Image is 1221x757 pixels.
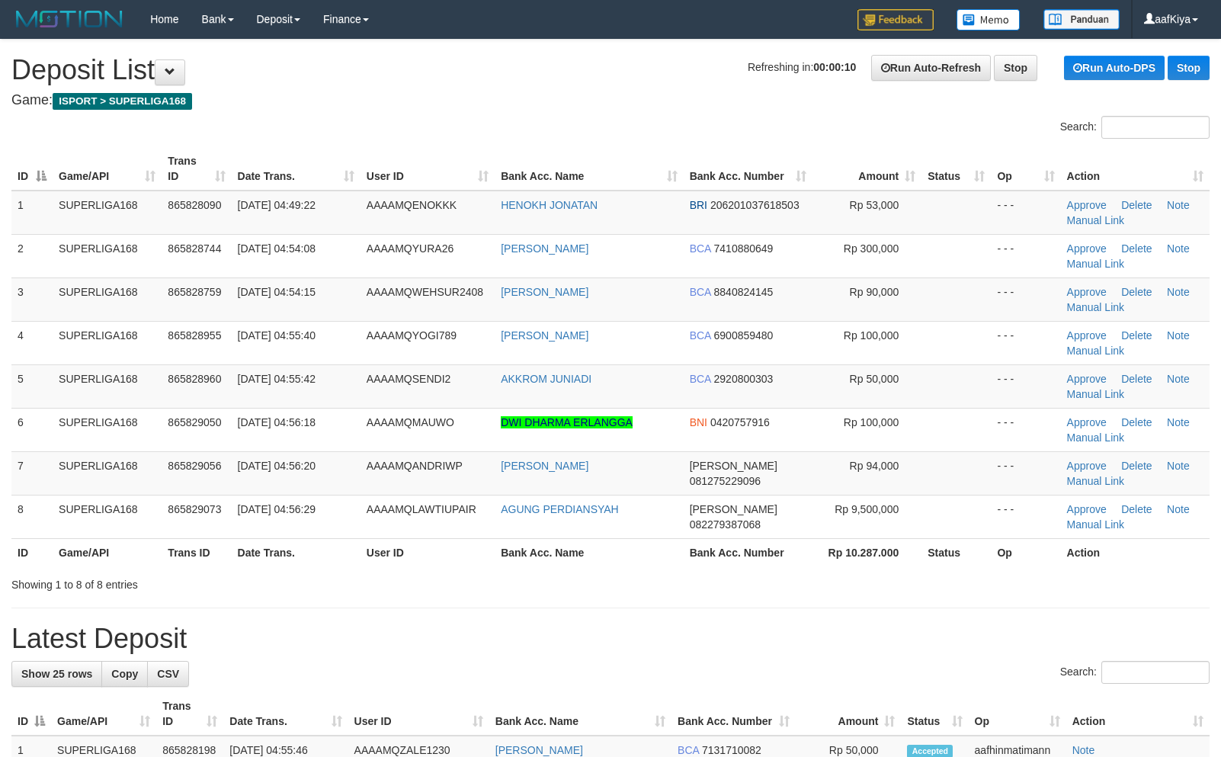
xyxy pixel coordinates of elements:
[1067,214,1125,226] a: Manual Link
[11,451,53,495] td: 7
[53,147,162,191] th: Game/API: activate to sort column ascending
[1067,475,1125,487] a: Manual Link
[11,495,53,538] td: 8
[1167,373,1190,385] a: Note
[53,191,162,235] td: SUPERLIGA168
[1060,661,1210,684] label: Search:
[969,692,1066,736] th: Op: activate to sort column ascending
[690,503,777,515] span: [PERSON_NAME]
[690,199,707,211] span: BRI
[367,199,457,211] span: AAAAMQENOKKK
[367,286,483,298] span: AAAAMQWEHSUR2408
[11,234,53,277] td: 2
[850,286,899,298] span: Rp 90,000
[690,242,711,255] span: BCA
[162,147,231,191] th: Trans ID: activate to sort column ascending
[1067,416,1107,428] a: Approve
[991,234,1060,277] td: - - -
[714,373,774,385] span: Copy 2920800303 to clipboard
[690,460,777,472] span: [PERSON_NAME]
[53,364,162,408] td: SUPERLIGA168
[690,329,711,342] span: BCA
[991,495,1060,538] td: - - -
[367,242,453,255] span: AAAAMQYURA26
[501,199,598,211] a: HENOKH JONATAN
[1121,503,1152,515] a: Delete
[495,538,683,566] th: Bank Acc. Name
[238,460,316,472] span: [DATE] 04:56:20
[1067,199,1107,211] a: Approve
[690,518,761,531] span: Copy 082279387068 to clipboard
[367,460,463,472] span: AAAAMQANDRIWP
[690,286,711,298] span: BCA
[1167,460,1190,472] a: Note
[1167,503,1190,515] a: Note
[53,321,162,364] td: SUPERLIGA168
[238,416,316,428] span: [DATE] 04:56:18
[921,147,991,191] th: Status: activate to sort column ascending
[53,93,192,110] span: ISPORT > SUPERLIGA168
[1167,329,1190,342] a: Note
[1072,744,1095,756] a: Note
[1121,329,1152,342] a: Delete
[1167,286,1190,298] a: Note
[835,503,899,515] span: Rp 9,500,000
[11,93,1210,108] h4: Game:
[813,61,856,73] strong: 00:00:10
[11,692,51,736] th: ID: activate to sort column descending
[168,416,221,428] span: 865829050
[710,416,770,428] span: Copy 0420757916 to clipboard
[991,277,1060,321] td: - - -
[367,373,450,385] span: AAAAMQSENDI2
[162,538,231,566] th: Trans ID
[684,147,812,191] th: Bank Acc. Number: activate to sort column ascending
[871,55,991,81] a: Run Auto-Refresh
[501,242,588,255] a: [PERSON_NAME]
[1067,503,1107,515] a: Approve
[714,329,774,342] span: Copy 6900859480 to clipboard
[168,199,221,211] span: 865828090
[223,692,348,736] th: Date Trans.: activate to sort column ascending
[501,460,588,472] a: [PERSON_NAME]
[901,692,968,736] th: Status: activate to sort column ascending
[1067,286,1107,298] a: Approve
[238,503,316,515] span: [DATE] 04:56:29
[348,692,489,736] th: User ID: activate to sort column ascending
[1121,242,1152,255] a: Delete
[1121,416,1152,428] a: Delete
[850,373,899,385] span: Rp 50,000
[1066,692,1210,736] th: Action: activate to sort column ascending
[991,451,1060,495] td: - - -
[238,286,316,298] span: [DATE] 04:54:15
[921,538,991,566] th: Status
[11,571,498,592] div: Showing 1 to 8 of 8 entries
[1064,56,1165,80] a: Run Auto-DPS
[367,416,454,428] span: AAAAMQMAUWO
[1067,329,1107,342] a: Approve
[991,538,1060,566] th: Op
[11,55,1210,85] h1: Deposit List
[53,538,162,566] th: Game/API
[991,364,1060,408] td: - - -
[812,147,921,191] th: Amount: activate to sort column ascending
[957,9,1021,30] img: Button%20Memo.svg
[1121,286,1152,298] a: Delete
[1101,661,1210,684] input: Search:
[367,329,457,342] span: AAAAMQYOGI789
[1067,460,1107,472] a: Approve
[844,416,899,428] span: Rp 100,000
[367,503,476,515] span: AAAAMQLAWTIUPAIR
[11,321,53,364] td: 4
[501,286,588,298] a: [PERSON_NAME]
[1060,116,1210,139] label: Search:
[1067,518,1125,531] a: Manual Link
[1067,373,1107,385] a: Approve
[501,329,588,342] a: [PERSON_NAME]
[844,329,899,342] span: Rp 100,000
[238,373,316,385] span: [DATE] 04:55:42
[238,242,316,255] span: [DATE] 04:54:08
[857,9,934,30] img: Feedback.jpg
[714,242,774,255] span: Copy 7410880649 to clipboard
[1067,388,1125,400] a: Manual Link
[1168,56,1210,80] a: Stop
